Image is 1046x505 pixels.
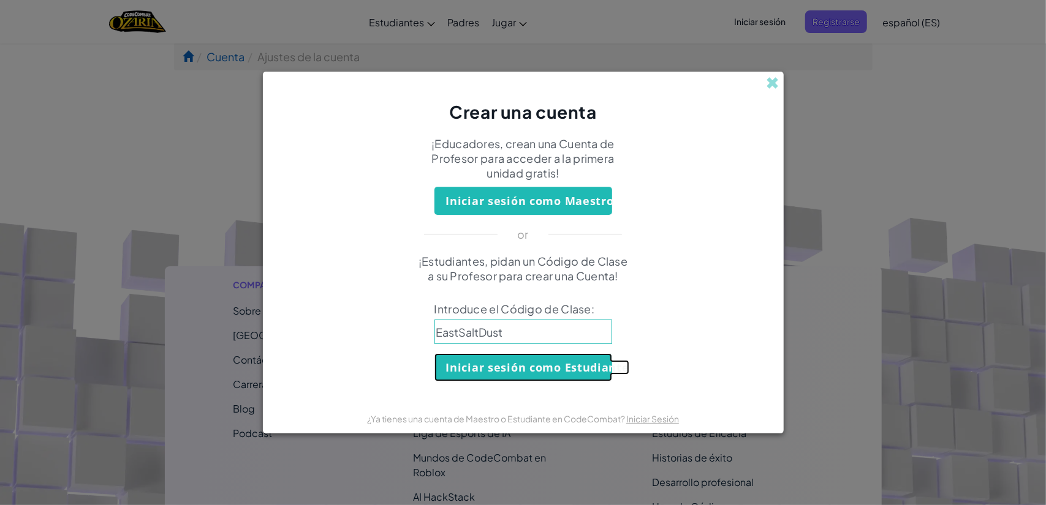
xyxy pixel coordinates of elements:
[434,302,612,316] span: Introduce el Código de Clase:
[626,413,679,424] a: Iniciar Sesión
[416,137,631,181] p: ¡Educadores, crean una Cuenta de Profesor para acceder a la primera unidad gratis!
[416,254,631,283] p: ¡Estudiantes, pidan un Código de Clase a su Profesor para crear una Cuenta!
[517,227,529,242] p: or
[434,187,612,215] button: Iniciar sesión como Maestro
[367,413,626,424] span: ¿Ya tienes una cuenta de Maestro o Estudiante en CodeCombat?
[434,353,612,381] button: Iniciar sesión como Estudiante
[450,101,597,122] span: Crear una cuenta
